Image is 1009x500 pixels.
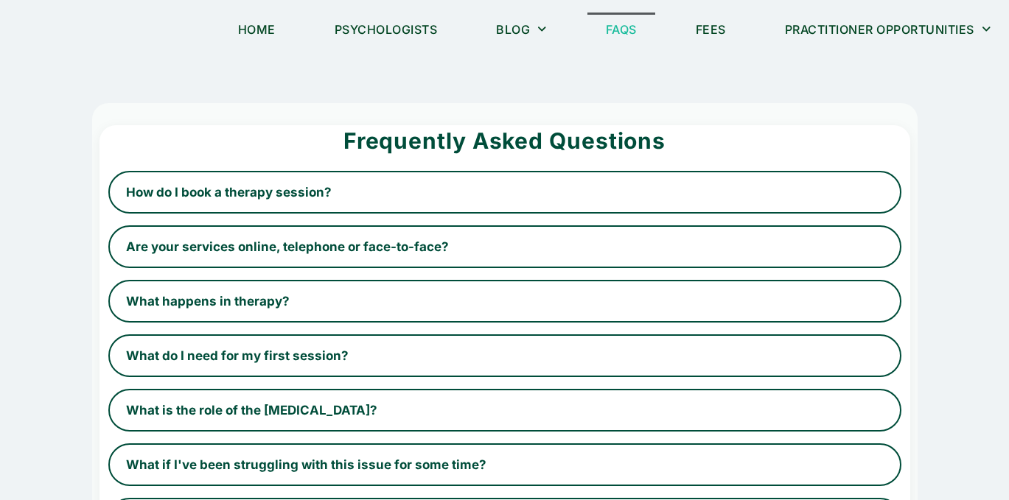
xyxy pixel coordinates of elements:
[108,443,901,486] button: What if I've been struggling with this issue for some time?
[220,13,294,46] a: Home
[108,334,901,377] button: What do I need for my first session?
[316,13,456,46] a: Psychologists
[108,389,901,432] button: What is the role of the [MEDICAL_DATA]?
[478,13,565,46] a: Blog
[108,225,901,268] button: Are your services online, telephone or face-to-face?
[108,280,901,323] button: What happens in therapy?
[108,171,901,214] button: How do I book a therapy session?
[677,13,744,46] a: Fees
[587,13,655,46] a: FAQs
[108,125,901,156] h1: Frequently Asked Questions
